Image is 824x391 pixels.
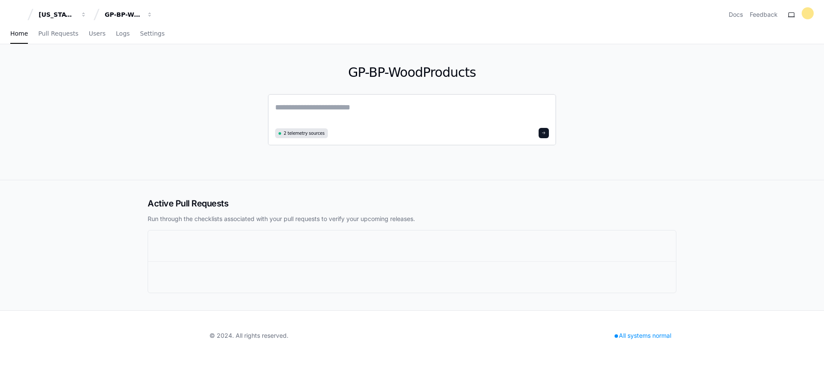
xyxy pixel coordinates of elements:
[140,24,164,44] a: Settings
[105,10,142,19] div: GP-BP-WoodProducts
[750,10,778,19] button: Feedback
[101,7,156,22] button: GP-BP-WoodProducts
[89,24,106,44] a: Users
[148,215,676,223] p: Run through the checklists associated with your pull requests to verify your upcoming releases.
[148,197,676,209] h2: Active Pull Requests
[729,10,743,19] a: Docs
[609,330,676,342] div: All systems normal
[35,7,90,22] button: [US_STATE] Pacific
[116,31,130,36] span: Logs
[116,24,130,44] a: Logs
[284,130,324,136] span: 2 telemetry sources
[10,31,28,36] span: Home
[209,331,288,340] div: © 2024. All rights reserved.
[38,24,78,44] a: Pull Requests
[38,31,78,36] span: Pull Requests
[10,24,28,44] a: Home
[39,10,76,19] div: [US_STATE] Pacific
[268,65,556,80] h1: GP-BP-WoodProducts
[89,31,106,36] span: Users
[140,31,164,36] span: Settings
